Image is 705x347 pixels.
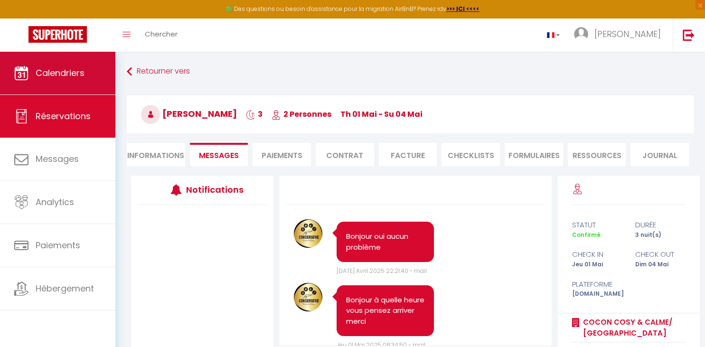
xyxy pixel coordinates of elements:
li: Paiements [253,143,311,166]
span: Paiements [36,239,80,251]
span: Réservations [36,110,91,122]
li: FORMULAIRES [505,143,563,166]
img: logout [683,29,695,41]
span: Chercher [145,29,178,39]
img: 16785797388435.png [294,283,322,311]
li: Contrat [316,143,374,166]
div: [DOMAIN_NAME] [565,290,629,299]
span: Analytics [36,196,74,208]
a: Chercher [138,19,185,52]
span: Calendriers [36,67,85,79]
a: >>> ICI <<<< [446,5,479,13]
li: Journal [630,143,689,166]
pre: Bonjour oui aucun problème [346,231,424,253]
div: check in [565,249,629,260]
span: Th 01 Mai - Su 04 Mai [340,109,423,120]
span: Confirmé [572,231,601,239]
img: 16785797388435.png [294,219,322,248]
div: statut [565,219,629,231]
div: 3 nuit(s) [629,231,692,240]
span: Messages [199,150,239,161]
li: Informations [127,143,185,166]
h3: Notifications [186,179,240,200]
a: ... [PERSON_NAME] [567,19,673,52]
li: Ressources [568,143,626,166]
li: Facture [379,143,437,166]
img: ... [574,27,588,41]
div: Jeu 01 Mai [565,260,629,269]
div: durée [629,219,692,231]
pre: Bonjour à quelle heure vous pensez arriver merci [346,295,424,327]
span: [DATE] Avril 2025 22:21:40 - mail [337,267,427,275]
li: CHECKLISTS [442,143,500,166]
span: [PERSON_NAME] [141,108,237,120]
div: Plateforme [565,279,629,290]
a: Retourner vers [127,63,694,80]
img: Super Booking [28,26,87,43]
a: cocon cosy & calme/ [GEOGRAPHIC_DATA] [580,317,686,339]
span: Messages [36,153,79,165]
div: Dim 04 Mai [629,260,692,269]
span: 3 [246,109,263,120]
span: Hébergement [36,282,94,294]
div: check out [629,249,692,260]
span: 2 Personnes [272,109,331,120]
span: [PERSON_NAME] [594,28,661,40]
